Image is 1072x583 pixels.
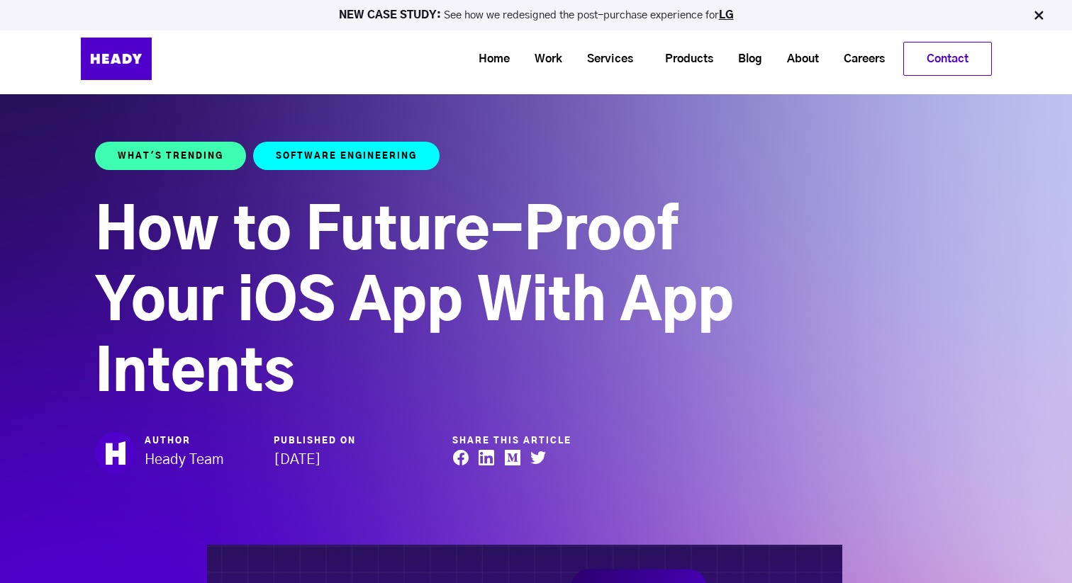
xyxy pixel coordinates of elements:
[1032,9,1046,23] img: Close Bar
[452,449,469,466] img: facebook
[95,432,136,473] img: Heady Team
[647,46,720,72] a: Products
[81,38,152,80] img: Heady_Logo_Web-01 (1)
[274,436,356,445] small: Published On
[569,46,640,72] a: Services
[720,46,769,72] a: Blog
[517,46,569,72] a: Work
[145,436,191,445] small: Author
[95,142,246,170] a: What's Trending
[145,453,224,467] strong: Heady Team
[339,10,444,21] strong: NEW CASE STUDY:
[187,42,992,76] div: Navigation Menu
[6,10,1066,21] p: See how we redesigned the post-purchase experience for
[253,142,440,170] a: Software Engineering
[95,197,798,409] h1: How to Future-Proof Your iOS App With App Intents
[452,436,571,445] small: Share this article
[461,46,517,72] a: Home
[504,449,521,466] img: make-it
[826,46,892,72] a: Careers
[769,46,826,72] a: About
[274,453,321,467] strong: [DATE]
[530,449,547,466] img: twitter
[904,43,991,75] a: Contact
[478,449,495,466] img: linkedin
[719,10,734,21] a: LG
